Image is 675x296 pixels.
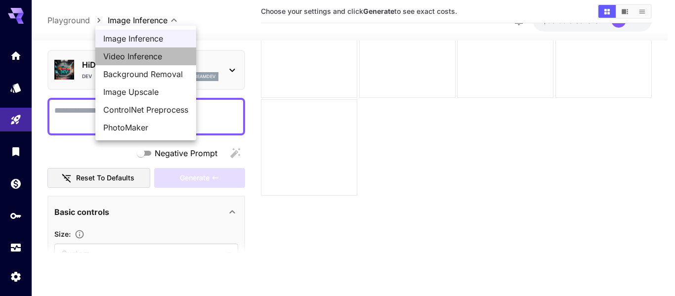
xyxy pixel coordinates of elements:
span: Video Inference [103,50,188,62]
span: ControlNet Preprocess [103,104,188,116]
span: Image Upscale [103,86,188,98]
span: PhotoMaker [103,122,188,133]
span: Background Removal [103,68,188,80]
span: Image Inference [103,33,188,44]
